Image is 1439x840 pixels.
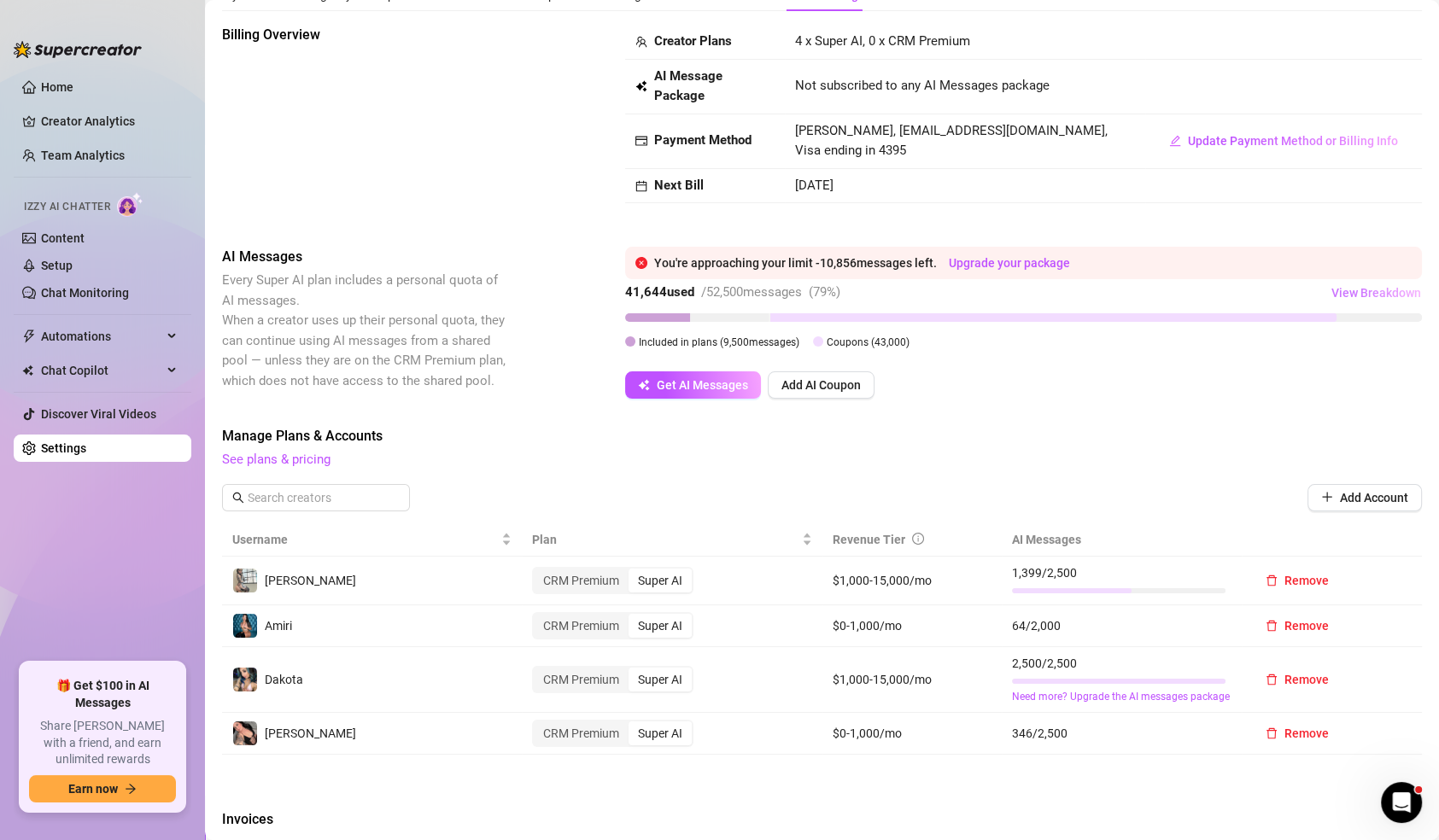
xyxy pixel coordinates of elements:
div: segmented control [532,612,693,639]
span: Amiri [265,619,292,633]
span: Remove [1284,673,1329,686]
a: Need more? Upgrade the AI messages package [1012,689,1231,705]
th: AI Messages [1002,523,1242,557]
div: Super AI [629,569,692,592]
img: Dakota [233,668,257,691]
div: segmented control [532,666,693,693]
a: Settings [41,441,86,455]
span: delete [1266,620,1278,632]
span: team [635,36,647,48]
th: Username [222,523,522,557]
a: Upgrade your package [949,256,1070,270]
span: close-circle [635,257,647,269]
div: Super AI [629,721,692,745]
strong: Creator Plans [654,33,732,49]
button: Update Payment Method or Billing Info [1155,127,1412,155]
a: Home [41,80,73,94]
img: AI Chatter [117,192,143,217]
button: View Breakdown [1331,279,1422,306]
button: Remove [1252,666,1342,693]
iframe: Intercom live chat [1381,782,1422,823]
span: Automations [41,323,162,350]
span: Share [PERSON_NAME] with a friend, and earn unlimited rewards [29,718,176,768]
span: plus [1321,491,1333,503]
span: Add AI Coupon [781,378,861,392]
img: Chat Copilot [22,365,33,376]
span: info-circle [912,533,924,545]
button: Get AI Messages [625,371,761,399]
div: CRM Premium [534,668,629,691]
span: 4 x Super AI, 0 x CRM Premium [795,33,970,49]
span: Coupons ( 43,000 ) [827,336,910,348]
button: Remove [1252,612,1342,639]
div: Super AI [629,668,692,691]
span: AI Messages [222,247,509,267]
span: Revenue Tier [833,533,905,546]
span: Update Payment Method or Billing Info [1188,134,1398,148]
th: Plan [522,523,822,557]
span: 346 / 2,500 [1012,724,1231,743]
button: Add AI Coupon [768,371,875,399]
span: arrow-right [125,783,137,795]
span: [PERSON_NAME] [265,726,356,740]
a: Team Analytics [41,149,125,162]
td: $0-1,000/mo [822,713,1003,755]
span: credit-card [635,135,647,147]
span: / 52,500 messages [701,284,802,300]
span: [PERSON_NAME], [EMAIL_ADDRESS][DOMAIN_NAME], Visa ending in 4395 [795,123,1108,159]
td: $1,000-15,000/mo [822,647,1003,713]
strong: 41,644 used [625,284,694,300]
span: Dakota [265,673,303,686]
a: See plans & pricing [222,452,331,467]
strong: AI Message Package [654,68,722,104]
td: $0-1,000/mo [822,605,1003,647]
strong: Payment Method [654,132,752,148]
div: segmented control [532,567,693,594]
span: View Breakdown [1331,286,1421,300]
span: ( 79 %) [809,284,840,300]
span: Chat Copilot [41,357,162,384]
img: Amiri [233,614,257,638]
span: Izzy AI Chatter [24,199,110,215]
img: Erika [233,569,257,592]
button: Remove [1252,720,1342,747]
span: Add Account [1340,491,1408,505]
span: Username [232,530,498,549]
span: Remove [1284,726,1329,740]
span: delete [1266,674,1278,685]
span: Invoices [222,809,509,830]
span: 🎁 Get $100 in AI Messages [29,678,176,711]
span: 64 / 2,000 [1012,616,1231,635]
span: Manage Plans & Accounts [222,426,1422,446]
span: edit [1169,135,1181,147]
span: Earn now [68,782,118,796]
button: Earn nowarrow-right [29,775,176,802]
div: CRM Premium [534,721,629,745]
span: Remove [1284,619,1329,633]
div: You're approaching your limit - 10,856 messages left. [654,254,1412,272]
span: Not subscribed to any AI Messages package [795,76,1050,96]
span: [PERSON_NAME] [265,574,356,587]
span: thunderbolt [22,330,36,343]
button: Add Account [1307,484,1422,511]
strong: Next Bill [654,178,704,193]
img: Bonnie [233,721,257,745]
button: Remove [1252,567,1342,594]
span: search [232,492,244,504]
span: delete [1266,727,1278,739]
span: Every Super AI plan includes a personal quota of AI messages. When a creator uses up their person... [222,272,506,388]
div: segmented control [532,720,693,747]
a: Discover Viral Videos [41,407,156,421]
a: Setup [41,259,73,272]
span: Plan [532,530,798,549]
span: delete [1266,575,1278,586]
span: 2,500 / 2,500 [1012,654,1231,673]
span: calendar [635,180,647,192]
span: 1,399 / 2,500 [1012,563,1231,582]
a: Creator Analytics [41,108,178,135]
span: Remove [1284,574,1329,587]
a: Content [41,231,85,245]
img: logo-BBDzfeDw.svg [14,41,142,58]
span: [DATE] [795,178,834,193]
a: Chat Monitoring [41,286,129,300]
